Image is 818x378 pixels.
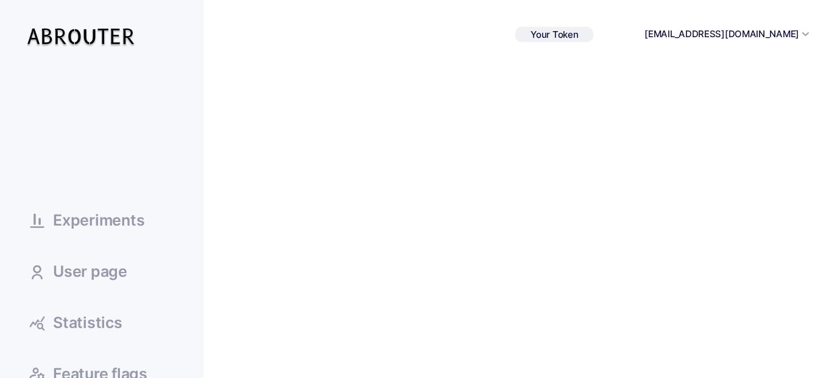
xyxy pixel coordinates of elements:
a: Experiments [9,203,180,236]
span: Experiments [53,213,144,228]
span: Statistics [53,315,122,330]
a: Logo [9,16,141,52]
img: Logo [26,16,141,52]
a: User page [9,254,180,287]
span: Your Token [531,29,578,40]
button: [EMAIL_ADDRESS][DOMAIN_NAME] [644,27,799,41]
a: Statistics [9,305,180,338]
span: User page [53,264,127,279]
